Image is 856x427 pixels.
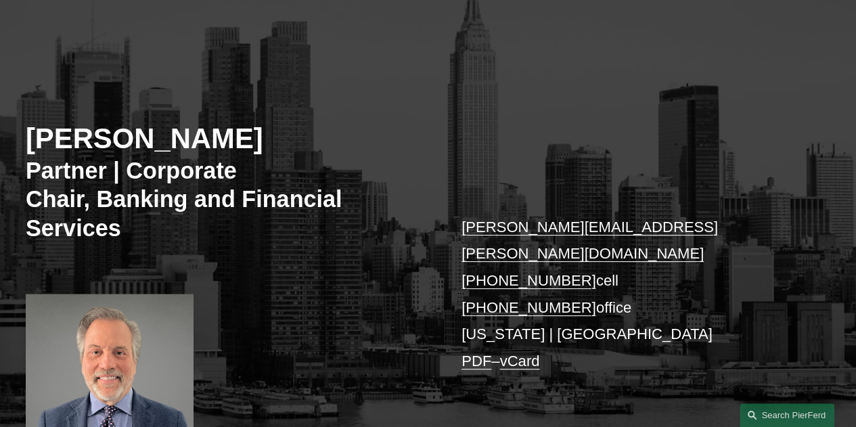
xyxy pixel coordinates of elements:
a: PDF [461,353,491,369]
h3: Partner | Corporate Chair, Banking and Financial Services [26,156,428,242]
h2: [PERSON_NAME] [26,122,428,156]
a: [PERSON_NAME][EMAIL_ADDRESS][PERSON_NAME][DOMAIN_NAME] [461,219,718,263]
a: [PHONE_NUMBER] [461,272,596,289]
p: cell office [US_STATE] | [GEOGRAPHIC_DATA] – [461,214,796,375]
a: [PHONE_NUMBER] [461,299,596,316]
a: Search this site [740,403,834,427]
a: vCard [499,353,539,369]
